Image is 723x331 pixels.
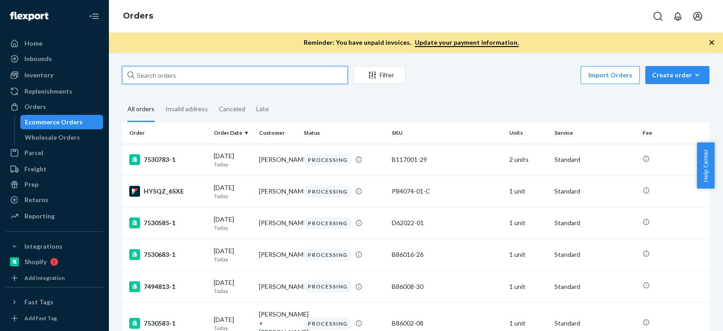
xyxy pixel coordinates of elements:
[255,144,300,175] td: [PERSON_NAME]
[20,130,103,145] a: Wholesale Orders
[304,280,352,293] div: PROCESSING
[5,295,103,309] button: Fast Tags
[259,129,297,137] div: Customer
[127,97,155,122] div: All orders
[24,274,65,282] div: Add Integration
[122,66,348,84] input: Search orders
[5,68,103,82] a: Inventory
[652,71,703,80] div: Create order
[392,218,502,227] div: D62022-01
[506,175,551,207] td: 1 unit
[554,218,635,227] p: Standard
[5,193,103,207] a: Returns
[129,281,207,292] div: 7494813-1
[24,87,72,96] div: Replenishments
[392,250,502,259] div: B86016-26
[24,314,57,322] div: Add Fast Tag
[506,144,551,175] td: 2 units
[24,102,46,111] div: Orders
[256,97,269,121] div: Late
[689,7,707,25] button: Open account menu
[5,146,103,160] a: Parcel
[214,224,252,232] p: Today
[214,151,252,168] div: [DATE]
[129,249,207,260] div: 7530683-1
[214,278,252,295] div: [DATE]
[506,239,551,270] td: 1 unit
[129,186,207,197] div: HY5QZ_6SXE
[300,122,388,144] th: Status
[255,207,300,239] td: [PERSON_NAME]
[5,255,103,269] a: Shopify
[255,271,300,303] td: [PERSON_NAME]
[5,239,103,254] button: Integrations
[24,242,62,251] div: Integrations
[697,142,714,189] button: Help Center
[255,239,300,270] td: [PERSON_NAME]
[116,3,160,29] ol: breadcrumbs
[554,250,635,259] p: Standard
[304,154,352,166] div: PROCESSING
[639,122,709,144] th: Fee
[24,212,55,221] div: Reporting
[304,38,519,47] p: Reminder: You have unpaid invoices.
[5,52,103,66] a: Inbounds
[24,148,43,157] div: Parcel
[554,282,635,291] p: Standard
[10,12,48,21] img: Flexport logo
[554,187,635,196] p: Standard
[353,66,406,84] button: Filter
[122,122,210,144] th: Order
[24,54,52,63] div: Inbounds
[214,161,252,168] p: Today
[5,273,103,284] a: Add Integration
[392,282,502,291] div: B86008-30
[24,39,42,48] div: Home
[214,215,252,232] div: [DATE]
[24,195,48,204] div: Returns
[554,155,635,164] p: Standard
[304,317,352,330] div: PROCESSING
[669,7,687,25] button: Open notifications
[304,249,352,261] div: PROCESSING
[123,11,153,21] a: Orders
[392,155,502,164] div: B117001-29
[551,122,639,144] th: Service
[165,97,208,121] div: Invalid address
[5,209,103,223] a: Reporting
[214,246,252,263] div: [DATE]
[5,36,103,51] a: Home
[5,84,103,99] a: Replenishments
[304,185,352,198] div: PROCESSING
[581,66,640,84] button: Import Orders
[25,118,83,127] div: Ecommerce Orders
[506,271,551,303] td: 1 unit
[219,97,245,121] div: Canceled
[210,122,255,144] th: Order Date
[392,319,502,328] div: B86002-08
[214,255,252,263] p: Today
[354,71,405,80] div: Filter
[24,180,38,189] div: Prep
[25,133,80,142] div: Wholesale Orders
[554,319,635,328] p: Standard
[24,257,47,266] div: Shopify
[214,192,252,200] p: Today
[5,162,103,176] a: Freight
[129,218,207,228] div: 7530585-1
[129,318,207,329] div: 7530583-1
[214,287,252,295] p: Today
[649,7,667,25] button: Open Search Box
[24,165,47,174] div: Freight
[20,115,103,129] a: Ecommerce Orders
[5,99,103,114] a: Orders
[5,313,103,324] a: Add Fast Tag
[415,38,519,47] a: Update your payment information.
[85,7,103,25] button: Close Navigation
[388,122,506,144] th: SKU
[304,217,352,229] div: PROCESSING
[645,66,709,84] button: Create order
[24,298,53,307] div: Fast Tags
[392,187,502,196] div: P84074-01-C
